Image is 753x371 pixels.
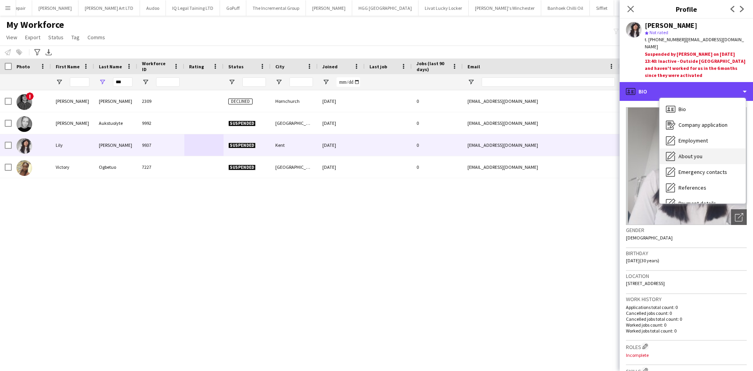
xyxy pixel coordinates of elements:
[649,29,668,35] span: Not rated
[469,0,541,16] button: [PERSON_NAME]'s Winchester
[137,134,184,156] div: 9937
[678,184,706,191] span: References
[16,64,30,69] span: Photo
[220,0,246,16] button: GoPuff
[322,79,329,86] button: Open Filter Menu
[678,200,716,207] span: Payment details
[271,112,318,134] div: [GEOGRAPHIC_DATA]
[189,64,204,69] span: Rating
[289,77,313,87] input: City Filter Input
[620,82,753,101] div: Bio
[78,0,140,16] button: [PERSON_NAME] Art LTD
[271,90,318,112] div: Hornchurch
[16,160,32,176] img: Victory Ogbetuo
[417,60,449,72] span: Jobs (last 90 days)
[660,101,746,117] div: Bio
[463,156,620,178] div: [EMAIL_ADDRESS][DOMAIN_NAME]
[68,32,83,42] a: Tag
[463,90,620,112] div: [EMAIL_ADDRESS][DOMAIN_NAME]
[94,90,137,112] div: [PERSON_NAME]
[228,121,256,126] span: Suspended
[22,32,44,42] a: Export
[48,34,64,41] span: Status
[56,64,80,69] span: First Name
[626,250,747,257] h3: Birthday
[645,51,747,79] div: Suspended by [PERSON_NAME] on [DATE] 13:40: Inactive - Outside [GEOGRAPHIC_DATA] and haven't work...
[137,156,184,178] div: 7227
[246,0,306,16] button: The Incremental Group
[626,258,659,263] span: [DATE] (30 years)
[626,310,747,316] p: Cancelled jobs count: 0
[99,64,122,69] span: Last Name
[33,48,42,57] app-action-btn: Advanced filters
[318,134,365,156] div: [DATE]
[731,209,747,225] div: Open photos pop-in
[336,77,360,87] input: Joined Filter Input
[306,0,352,16] button: [PERSON_NAME]
[16,94,32,110] img: Alex Tuohy
[678,168,727,175] span: Emergency contacts
[84,32,108,42] a: Comms
[412,156,463,178] div: 0
[228,64,244,69] span: Status
[228,79,235,86] button: Open Filter Menu
[626,352,747,358] p: Incomplete
[660,180,746,196] div: References
[87,34,105,41] span: Comms
[140,0,166,16] button: Audoo
[614,0,647,16] button: 22 Impact
[678,106,686,113] span: Bio
[94,112,137,134] div: Aukstuolyte
[94,156,137,178] div: Ogbetuo
[412,134,463,156] div: 0
[463,134,620,156] div: [EMAIL_ADDRESS][DOMAIN_NAME]
[626,280,665,286] span: [STREET_ADDRESS]
[660,196,746,211] div: Payment details
[626,272,747,280] h3: Location
[137,112,184,134] div: 9992
[352,0,418,16] button: HGG [GEOGRAPHIC_DATA]
[142,60,170,72] span: Workforce ID
[660,117,746,133] div: Company application
[369,64,387,69] span: Last job
[322,64,338,69] span: Joined
[228,143,256,148] span: Suspended
[626,235,673,241] span: [DEMOGRAPHIC_DATA]
[463,112,620,134] div: [EMAIL_ADDRESS][DOMAIN_NAME]
[467,79,475,86] button: Open Filter Menu
[620,4,753,14] h3: Profile
[626,296,747,303] h3: Work history
[113,77,133,87] input: Last Name Filter Input
[318,112,365,134] div: [DATE]
[32,0,78,16] button: [PERSON_NAME]
[660,164,746,180] div: Emergency contacts
[626,342,747,351] h3: Roles
[412,112,463,134] div: 0
[660,148,746,164] div: About you
[271,156,318,178] div: [GEOGRAPHIC_DATA]
[44,48,53,57] app-action-btn: Export XLSX
[3,32,20,42] a: View
[590,0,614,16] button: Sifflet
[228,99,253,104] span: Declined
[678,121,728,128] span: Company application
[6,19,64,31] span: My Workforce
[94,134,137,156] div: [PERSON_NAME]
[51,90,94,112] div: [PERSON_NAME]
[626,328,747,334] p: Worked jobs total count: 0
[51,156,94,178] div: Victory
[156,77,180,87] input: Workforce ID Filter Input
[541,0,590,16] button: Banhoek Chilli Oil
[645,37,744,49] span: | [EMAIL_ADDRESS][DOMAIN_NAME]
[645,22,697,29] div: [PERSON_NAME]
[275,79,282,86] button: Open Filter Menu
[70,77,89,87] input: First Name Filter Input
[678,153,702,160] span: About you
[56,79,63,86] button: Open Filter Menu
[678,137,708,144] span: Employment
[275,64,284,69] span: City
[6,34,17,41] span: View
[626,304,747,310] p: Applications total count: 0
[412,90,463,112] div: 0
[242,77,266,87] input: Status Filter Input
